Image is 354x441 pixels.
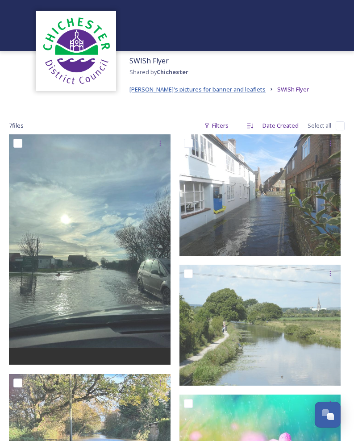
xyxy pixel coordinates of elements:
[200,117,233,134] div: Filters
[179,134,341,256] img: from west.jpg
[179,265,341,386] img: 17 06 09 Chichester Canal Revetment 018.JPG
[129,68,188,76] span: Shared by
[308,121,331,130] span: Select all
[258,117,303,134] div: Date Created
[129,84,266,95] a: [PERSON_NAME]'s pictures for banner and leaflets
[157,68,188,76] strong: Chichester
[9,121,24,130] span: 7 file s
[129,85,266,93] span: [PERSON_NAME]'s pictures for banner and leaflets
[315,402,341,428] button: Open Chat
[129,56,169,66] span: SWISh Flyer
[277,84,309,95] a: SWISh Flyer
[40,15,112,87] img: Logo_of_Chichester_District_Council.png
[9,134,171,365] img: Man Pen Flood 1.jpg
[277,85,309,93] span: SWISh Flyer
